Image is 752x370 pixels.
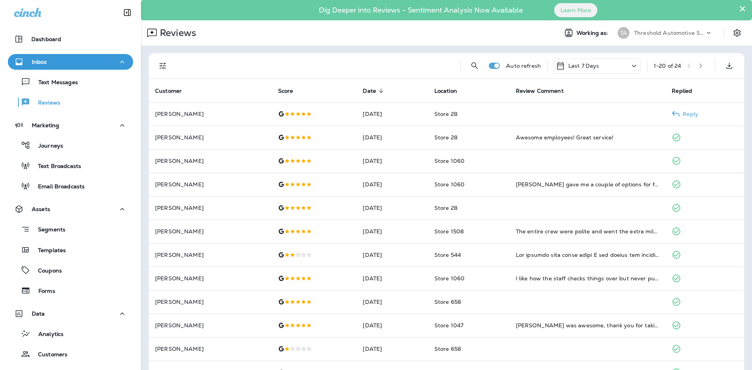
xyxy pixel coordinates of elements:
p: [PERSON_NAME] [155,158,266,164]
p: [PERSON_NAME] [155,181,266,188]
p: Threshold Automotive Service dba Grease Monkey [634,30,705,36]
p: Marketing [32,122,59,128]
span: Store 1060 [434,181,465,188]
span: Store 28 [434,134,457,141]
button: Text Messages [8,74,133,90]
p: Journeys [31,143,63,150]
div: The entire crew were polite and went the extra mile! Thanks you guys, I'll be coming back!! [516,227,660,235]
button: Learn More [554,3,597,17]
span: Store 28 [434,110,457,117]
p: Last 7 Days [568,63,599,69]
p: [PERSON_NAME] [155,111,266,117]
td: [DATE] [356,149,428,173]
p: Data [32,310,45,317]
td: [DATE] [356,173,428,196]
p: Reviews [157,27,196,39]
button: Collapse Sidebar [116,5,138,20]
button: Data [8,306,133,321]
span: Replied [672,87,702,94]
span: Store 658 [434,298,461,305]
p: [PERSON_NAME] [155,299,266,305]
button: Export as CSV [721,58,737,74]
p: Email Broadcasts [30,183,85,191]
span: Review Comment [516,87,574,94]
span: Store 1060 [434,157,465,164]
td: [DATE] [356,243,428,267]
p: [PERSON_NAME] [155,228,266,235]
p: Reviews [30,99,60,107]
p: [PERSON_NAME] [155,252,266,258]
p: Text Broadcasts [30,163,81,170]
div: Nate gave me a couple of options for filters and explained the difference. Helpful without being ... [516,180,660,188]
span: Score [278,88,293,94]
span: Customer [155,87,192,94]
span: Location [434,88,457,94]
td: [DATE] [356,196,428,220]
button: Search Reviews [467,58,483,74]
button: Filters [155,58,171,74]
button: Settings [730,26,744,40]
div: Brittney was awesome, thank you for taking care of us. She needs a raise. [516,321,660,329]
span: Working as: [577,30,610,36]
div: Awesome employees! Great service! [516,134,660,141]
td: [DATE] [356,220,428,243]
p: [PERSON_NAME] [155,134,266,141]
td: [DATE] [356,337,428,361]
button: Text Broadcasts [8,157,133,174]
span: Location [434,87,467,94]
span: Store 1047 [434,322,463,329]
button: Reviews [8,94,133,110]
button: Templates [8,242,133,258]
p: Reply [680,111,698,117]
p: Dig Deeper into Reviews - Sentiment Analysis Now Available [296,9,546,11]
button: Segments [8,221,133,238]
p: Assets [32,206,50,212]
p: Inbox [32,59,47,65]
p: Customers [30,351,67,359]
span: Date [363,87,386,94]
span: Replied [672,88,692,94]
td: [DATE] [356,102,428,126]
div: The service went great until I was paying and looked at my paper work and found that they had ent... [516,251,660,259]
span: Date [363,88,376,94]
p: Coupons [30,267,62,275]
button: Forms [8,282,133,299]
span: Customer [155,88,182,94]
p: Dashboard [31,36,61,42]
p: [PERSON_NAME] [155,275,266,282]
p: Segments [30,226,65,234]
button: Marketing [8,117,133,133]
p: Text Messages [31,79,78,87]
span: Store 658 [434,345,461,352]
div: 1 - 20 of 24 [654,63,681,69]
span: Store 1508 [434,228,464,235]
button: Customers [8,346,133,362]
p: Forms [31,288,55,295]
button: Journeys [8,137,133,153]
p: Auto refresh [506,63,541,69]
p: [PERSON_NAME] [155,346,266,352]
p: [PERSON_NAME] [155,322,266,328]
button: Close [739,2,746,15]
td: [DATE] [356,314,428,337]
button: Coupons [8,262,133,278]
button: Email Broadcasts [8,178,133,194]
span: Store 544 [434,251,461,258]
p: [PERSON_NAME] [155,205,266,211]
span: Store 1060 [434,275,465,282]
button: Inbox [8,54,133,70]
p: Templates [30,247,66,254]
td: [DATE] [356,267,428,290]
button: Dashboard [8,31,133,47]
div: I like how the staff checks things over but never pushes unnecessary extras. That builds trust. [516,274,660,282]
span: Store 28 [434,204,457,211]
div: TA [618,27,629,39]
span: Review Comment [516,88,564,94]
td: [DATE] [356,126,428,149]
span: Score [278,87,304,94]
button: Analytics [8,325,133,342]
button: Assets [8,201,133,217]
p: Analytics [31,331,63,338]
td: [DATE] [356,290,428,314]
